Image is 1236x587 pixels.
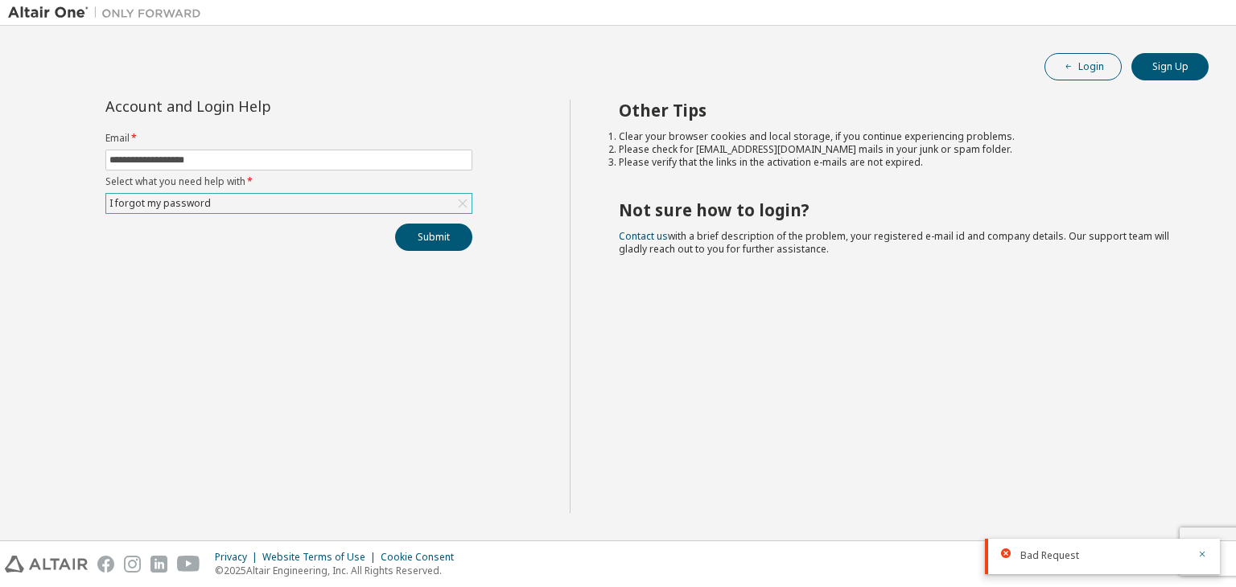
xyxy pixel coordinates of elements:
button: Submit [395,224,472,251]
img: altair_logo.svg [5,556,88,573]
button: Sign Up [1131,53,1209,80]
div: I forgot my password [107,195,213,212]
img: facebook.svg [97,556,114,573]
label: Email [105,132,472,145]
li: Clear your browser cookies and local storage, if you continue experiencing problems. [619,130,1180,143]
div: I forgot my password [106,194,472,213]
div: Cookie Consent [381,551,463,564]
label: Select what you need help with [105,175,472,188]
h2: Not sure how to login? [619,199,1180,220]
h2: Other Tips [619,100,1180,121]
div: Website Terms of Use [262,551,381,564]
a: Contact us [619,229,668,243]
div: Privacy [215,551,262,564]
li: Please verify that the links in the activation e-mails are not expired. [619,156,1180,169]
p: © 2025 Altair Engineering, Inc. All Rights Reserved. [215,564,463,577]
img: instagram.svg [124,556,141,573]
span: Bad Request [1020,549,1079,562]
img: youtube.svg [177,556,200,573]
div: Account and Login Help [105,100,399,113]
button: Login [1044,53,1122,80]
li: Please check for [EMAIL_ADDRESS][DOMAIN_NAME] mails in your junk or spam folder. [619,143,1180,156]
img: linkedin.svg [150,556,167,573]
span: with a brief description of the problem, your registered e-mail id and company details. Our suppo... [619,229,1169,256]
img: Altair One [8,5,209,21]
